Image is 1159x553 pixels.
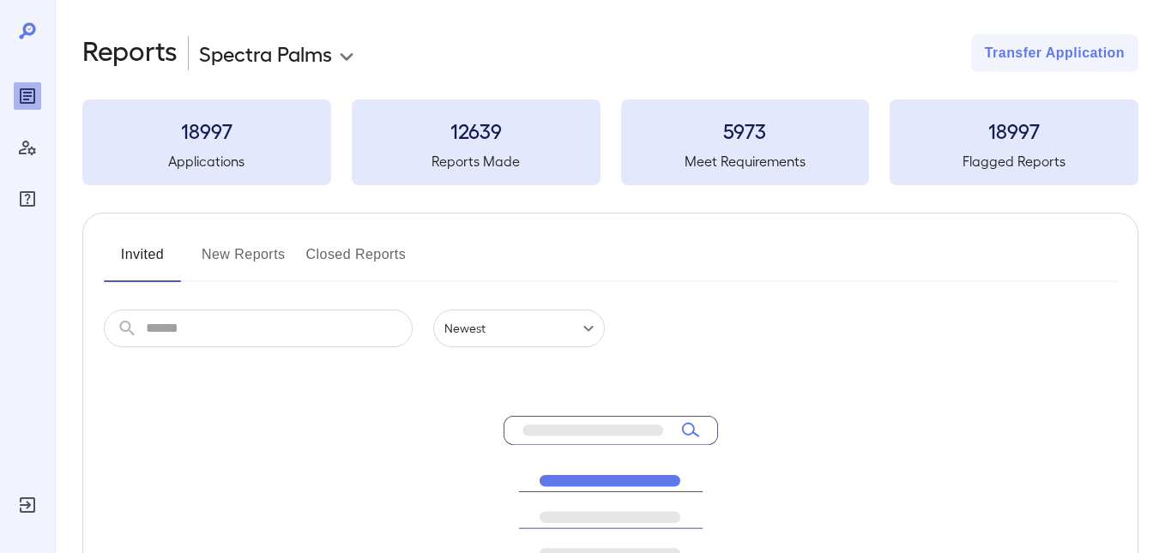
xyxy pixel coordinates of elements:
summary: 18997Applications12639Reports Made5973Meet Requirements18997Flagged Reports [82,99,1138,185]
button: Closed Reports [306,241,407,282]
div: Reports [14,82,41,110]
h5: Flagged Reports [890,151,1138,171]
div: Newest [433,310,605,347]
p: Spectra Palms [199,39,332,67]
div: Manage Users [14,134,41,161]
h5: Meet Requirements [621,151,870,171]
h3: 18997 [890,117,1138,144]
h3: 12639 [352,117,601,144]
h3: 18997 [82,117,331,144]
h3: 5973 [621,117,870,144]
div: Log Out [14,491,41,519]
h2: Reports [82,34,178,72]
button: New Reports [202,241,286,282]
h5: Applications [82,151,331,171]
button: Transfer Application [971,34,1138,72]
button: Invited [104,241,181,282]
h5: Reports Made [352,151,601,171]
div: FAQ [14,185,41,213]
